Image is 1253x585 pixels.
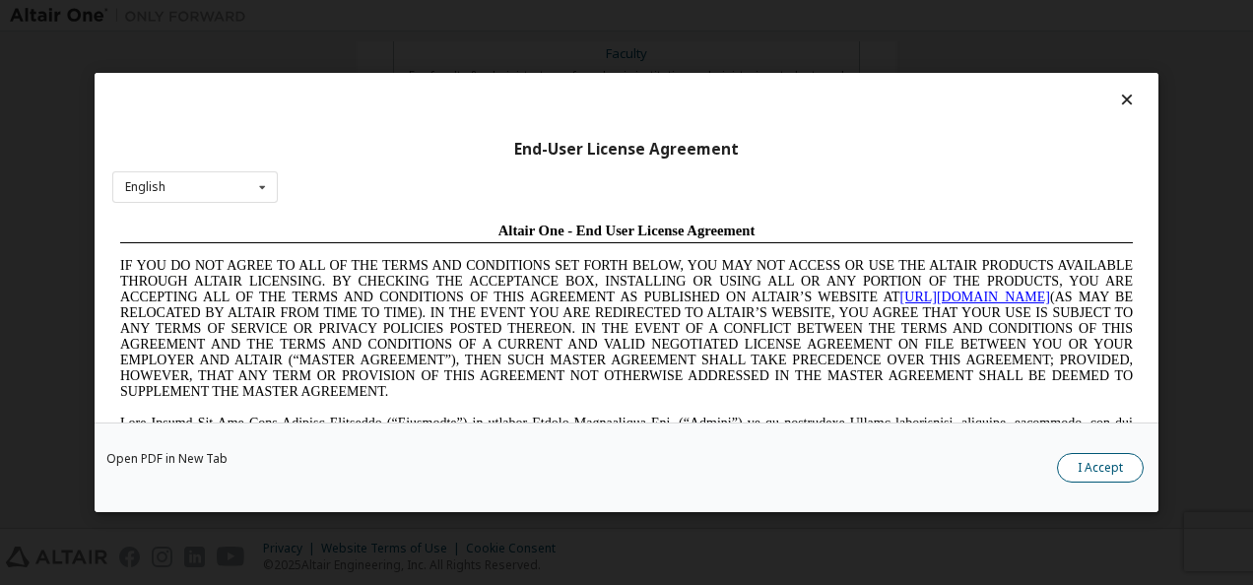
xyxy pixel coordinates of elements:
a: Open PDF in New Tab [106,453,228,465]
div: English [125,181,165,193]
span: Lore Ipsumd Sit Ame Cons Adipisc Elitseddo (“Eiusmodte”) in utlabor Etdolo Magnaaliqua Eni. (“Adm... [8,201,1021,342]
span: Altair One - End User License Agreement [386,8,643,24]
div: End-User License Agreement [112,140,1141,160]
a: [URL][DOMAIN_NAME] [788,75,938,90]
button: I Accept [1057,453,1144,483]
span: IF YOU DO NOT AGREE TO ALL OF THE TERMS AND CONDITIONS SET FORTH BELOW, YOU MAY NOT ACCESS OR USE... [8,43,1021,184]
